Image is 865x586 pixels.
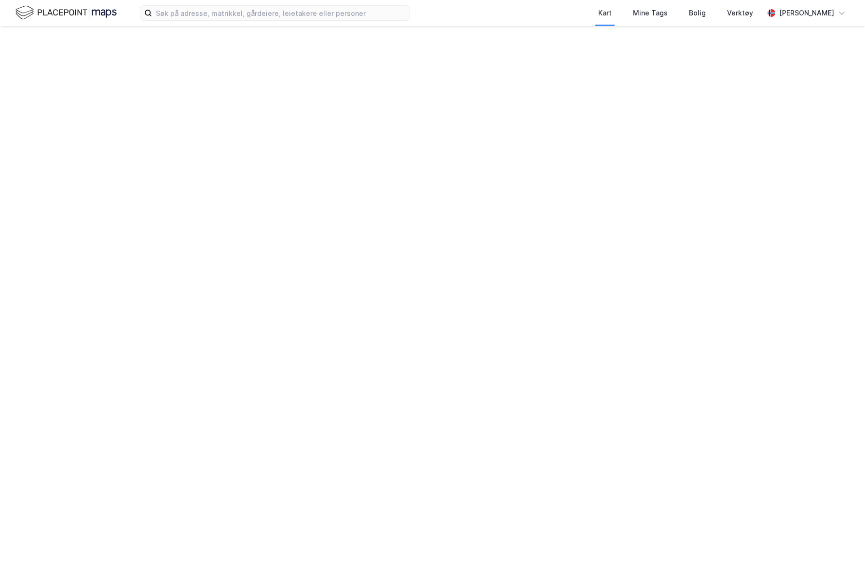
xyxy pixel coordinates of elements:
[152,6,410,20] input: Søk på adresse, matrikkel, gårdeiere, leietakere eller personer
[598,7,612,19] div: Kart
[633,7,668,19] div: Mine Tags
[779,7,834,19] div: [PERSON_NAME]
[15,4,117,21] img: logo.f888ab2527a4732fd821a326f86c7f29.svg
[727,7,753,19] div: Verktøy
[689,7,706,19] div: Bolig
